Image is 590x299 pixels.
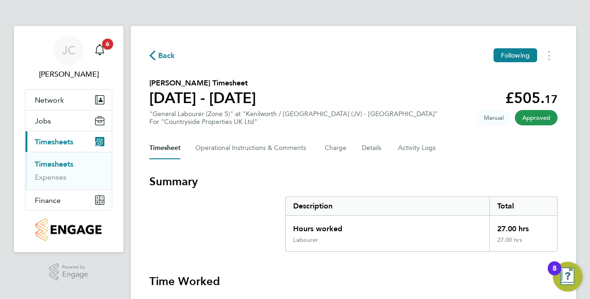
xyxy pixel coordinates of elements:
[35,173,66,182] a: Expenses
[325,137,347,159] button: Charge
[286,197,489,215] div: Description
[398,137,437,159] button: Activity Logs
[62,263,88,271] span: Powered by
[149,50,175,61] button: Back
[35,160,73,169] a: Timesheets
[501,51,530,59] span: Following
[14,26,123,252] nav: Main navigation
[494,48,537,62] button: Following
[545,92,558,106] span: 17
[552,268,557,280] div: 8
[553,262,583,292] button: Open Resource Center, 8 new notifications
[489,216,557,236] div: 27.00 hrs
[149,174,558,189] h3: Summary
[25,69,112,80] span: Jayne Cadman
[362,137,383,159] button: Details
[285,196,558,252] div: Summary
[26,131,112,152] button: Timesheets
[293,236,318,244] div: Labourer
[149,274,558,289] h3: Time Worked
[25,35,112,80] a: JC[PERSON_NAME]
[149,110,438,126] div: "General Labourer (Zone 5)" at "Kenilworth / [GEOGRAPHIC_DATA] (JV) - [GEOGRAPHIC_DATA]"
[35,117,51,125] span: Jobs
[26,190,112,210] button: Finance
[489,236,557,251] div: 27.00 hrs
[158,50,175,61] span: Back
[36,218,101,241] img: countryside-properties-logo-retina.png
[102,39,113,50] span: 6
[195,137,310,159] button: Operational Instructions & Comments
[25,218,112,241] a: Go to home page
[35,137,73,146] span: Timesheets
[476,110,511,125] span: This timesheet was manually created.
[149,89,256,107] h1: [DATE] - [DATE]
[26,152,112,189] div: Timesheets
[49,263,89,281] a: Powered byEngage
[62,271,88,279] span: Engage
[90,35,109,65] a: 6
[62,44,76,56] span: JC
[149,137,180,159] button: Timesheet
[489,197,557,215] div: Total
[149,118,438,126] div: For "Countryside Properties UK Ltd"
[515,110,558,125] span: This timesheet has been approved.
[541,48,558,63] button: Timesheets Menu
[149,78,256,89] h2: [PERSON_NAME] Timesheet
[505,89,558,107] app-decimal: £505.
[26,90,112,110] button: Network
[35,96,64,104] span: Network
[286,216,489,236] div: Hours worked
[26,110,112,131] button: Jobs
[35,196,61,205] span: Finance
